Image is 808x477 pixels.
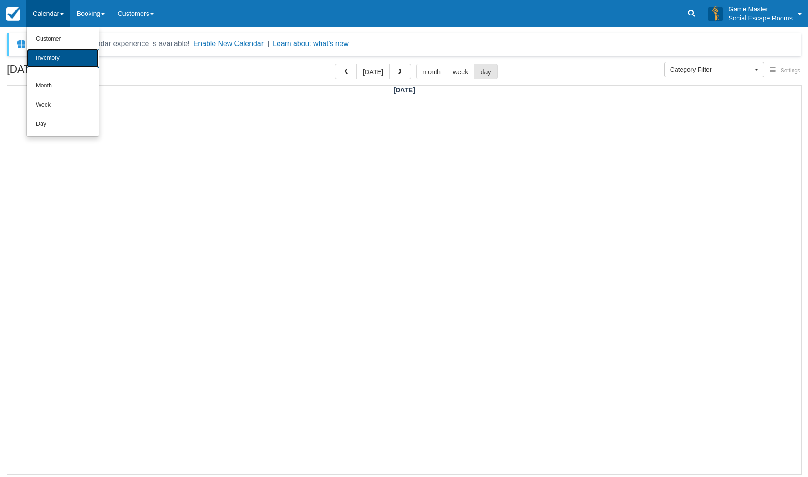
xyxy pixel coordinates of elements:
[664,62,764,77] button: Category Filter
[27,49,99,68] a: Inventory
[781,67,800,74] span: Settings
[267,40,269,47] span: |
[764,64,806,77] button: Settings
[416,64,447,79] button: month
[356,64,390,79] button: [DATE]
[447,64,475,79] button: week
[6,7,20,21] img: checkfront-main-nav-mini-logo.png
[27,115,99,134] a: Day
[27,96,99,115] a: Week
[7,64,122,81] h2: [DATE]
[708,6,723,21] img: A3
[474,64,497,79] button: day
[670,65,752,74] span: Category Filter
[728,5,793,14] p: Game Master
[393,86,415,94] span: [DATE]
[26,27,99,137] ul: Calendar
[27,30,99,49] a: Customer
[27,76,99,96] a: Month
[30,38,190,49] div: A new Booking Calendar experience is available!
[193,39,264,48] button: Enable New Calendar
[728,14,793,23] p: Social Escape Rooms
[273,40,349,47] a: Learn about what's new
